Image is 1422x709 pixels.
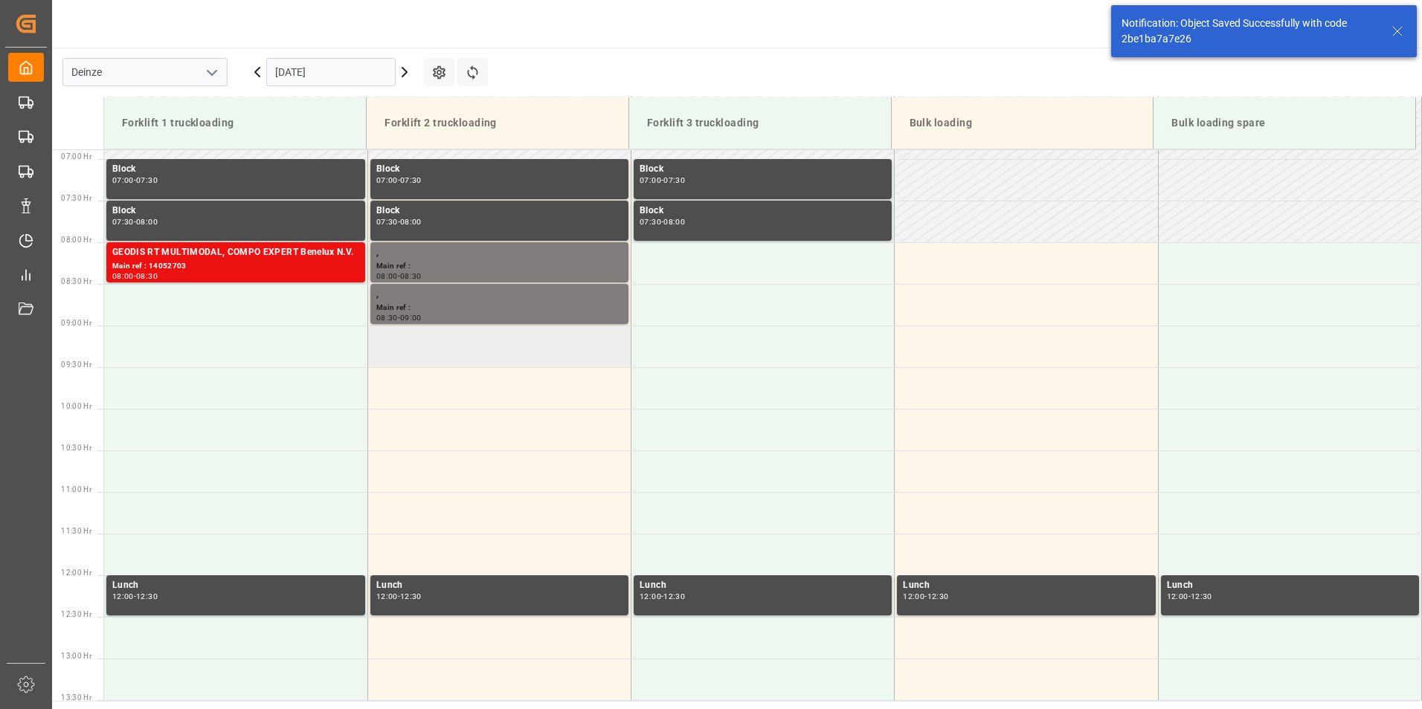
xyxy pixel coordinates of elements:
div: - [134,218,136,225]
div: 08:30 [136,273,158,279]
div: - [134,273,136,279]
div: Lunch [1167,578,1413,593]
div: Lunch [112,578,359,593]
div: Lunch [376,578,622,593]
span: 11:00 Hr [61,485,91,493]
span: 09:00 Hr [61,319,91,327]
span: 10:30 Hr [61,444,91,452]
div: 08:00 [376,273,398,279]
div: Block [376,204,622,218]
div: Forklift 1 truckloading [116,109,354,137]
div: - [398,177,400,184]
input: Type to search/select [62,58,228,86]
div: Block [112,162,359,177]
div: - [661,593,663,600]
div: Block [112,204,359,218]
div: - [661,218,663,225]
div: 07:00 [112,177,134,184]
div: Lunch [640,578,886,593]
div: 07:30 [136,177,158,184]
div: - [134,593,136,600]
div: - [924,593,927,600]
div: 12:00 [640,593,661,600]
div: Bulk loading [904,109,1142,137]
div: - [398,273,400,279]
div: 08:00 [400,218,422,225]
div: 07:30 [376,218,398,225]
div: GEODIS RT MULTIMODAL, COMPO EXPERT Benelux N.V. [112,245,359,260]
div: Block [376,162,622,177]
div: - [1188,593,1191,600]
input: DD.MM.YYYY [266,58,396,86]
div: 07:30 [640,218,661,225]
div: 07:30 [400,177,422,184]
span: 10:00 Hr [61,402,91,410]
div: 07:00 [376,177,398,184]
div: Block [640,162,886,177]
div: Main ref : 14052703 [112,260,359,273]
div: - [398,593,400,600]
div: 12:30 [400,593,422,600]
div: Main ref : [376,302,622,314]
div: Forklift 3 truckloading [641,109,879,137]
div: , [376,245,622,260]
span: 07:00 Hr [61,152,91,161]
span: 13:00 Hr [61,652,91,660]
div: Block [640,204,886,218]
div: - [661,177,663,184]
div: 08:00 [663,218,685,225]
div: - [398,314,400,321]
div: 07:00 [640,177,661,184]
div: 12:30 [136,593,158,600]
div: - [134,177,136,184]
div: 07:30 [663,177,685,184]
button: open menu [200,61,222,84]
div: - [398,218,400,225]
span: 12:00 Hr [61,569,91,577]
div: 08:00 [136,218,158,225]
div: 08:30 [400,273,422,279]
div: 12:30 [1191,593,1212,600]
div: Main ref : [376,260,622,273]
div: Forklift 2 truckloading [379,109,617,137]
div: , [376,287,622,302]
div: 12:00 [112,593,134,600]
span: 08:00 Hr [61,236,91,244]
div: 12:00 [376,593,398,600]
div: 07:30 [112,218,134,225]
div: 09:00 [400,314,422,321]
div: 12:30 [663,593,685,600]
span: 13:30 Hr [61,693,91,702]
span: 07:30 Hr [61,194,91,202]
span: 08:30 Hr [61,277,91,285]
div: 12:30 [927,593,949,600]
div: 12:00 [1167,593,1188,600]
span: 12:30 Hr [61,610,91,618]
div: 08:00 [112,273,134,279]
div: Lunch [903,578,1149,593]
div: Notification: Object Saved Successfully with code 2be1ba7a7e26 [1122,16,1377,47]
div: Bulk loading spare [1165,109,1403,137]
span: 11:30 Hr [61,527,91,535]
div: 08:30 [376,314,398,321]
div: 12:00 [903,593,924,600]
span: 09:30 Hr [61,360,91,369]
